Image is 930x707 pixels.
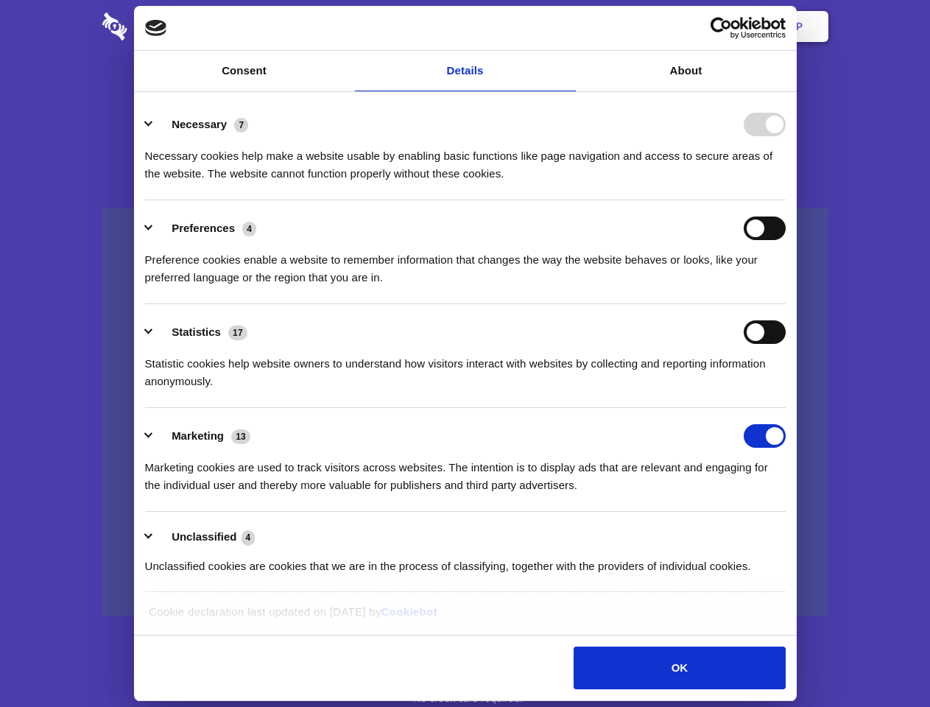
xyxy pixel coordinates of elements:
a: Consent [134,51,355,91]
a: Pricing [432,4,496,49]
span: 17 [228,326,247,340]
a: Login [668,4,732,49]
img: logo [145,20,167,36]
div: Cookie declaration last updated on [DATE] by [138,603,792,632]
button: OK [574,647,785,689]
span: 4 [242,222,256,236]
a: Cookiebot [381,605,437,618]
img: logo-wordmark-white-trans-d4663122ce5f474addd5e946df7df03e33cb6a1c49d2221995e7729f52c070b2.svg [102,13,228,41]
a: Usercentrics Cookiebot - opens in a new window [657,17,786,39]
a: Contact [597,4,665,49]
h4: Auto-redaction of sensitive data, encrypted data sharing and self-destructing private chats. Shar... [102,134,828,183]
label: Necessary [172,118,227,130]
div: Marketing cookies are used to track visitors across websites. The intention is to display ads tha... [145,448,786,494]
h1: Eliminate Slack Data Loss. [102,66,828,119]
div: Statistic cookies help website owners to understand how visitors interact with websites by collec... [145,344,786,390]
a: Details [355,51,576,91]
div: Preference cookies enable a website to remember information that changes the way the website beha... [145,240,786,286]
button: Necessary (7) [145,113,258,136]
span: 13 [231,429,250,444]
button: Preferences (4) [145,217,266,240]
span: 7 [234,118,248,133]
button: Statistics (17) [145,320,257,344]
div: Unclassified cookies are cookies that we are in the process of classifying, together with the pro... [145,546,786,575]
label: Preferences [172,222,235,234]
button: Marketing (13) [145,424,260,448]
div: Necessary cookies help make a website usable by enabling basic functions like page navigation and... [145,136,786,183]
button: Unclassified (4) [145,528,264,546]
label: Statistics [172,326,221,338]
label: Marketing [172,429,224,442]
a: Wistia video thumbnail [102,208,828,616]
a: About [576,51,797,91]
iframe: Drift Widget Chat Controller [856,633,912,689]
span: 4 [242,530,256,545]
